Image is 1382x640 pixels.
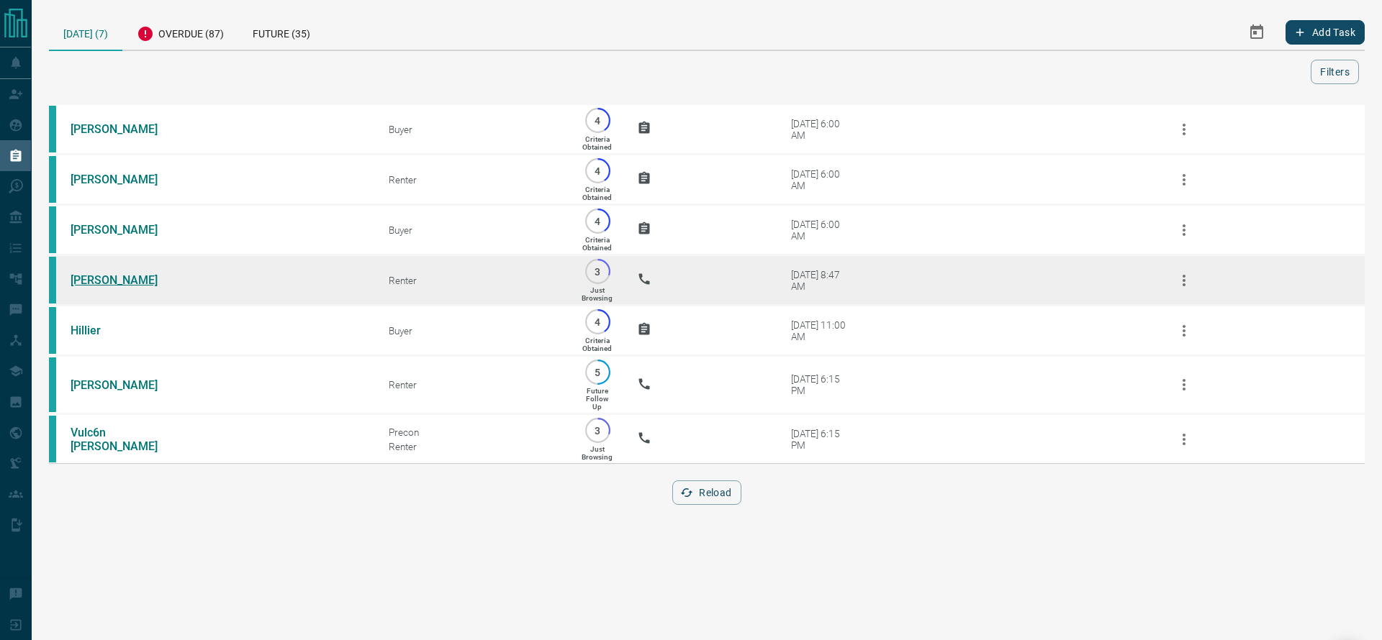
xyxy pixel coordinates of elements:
p: 4 [592,216,603,227]
div: [DATE] 6:15 PM [791,428,852,451]
div: condos.ca [49,257,56,303]
div: [DATE] 6:00 AM [791,168,852,191]
p: Criteria Obtained [582,186,612,201]
div: Renter [389,441,558,452]
div: Renter [389,174,558,186]
p: 3 [592,266,603,277]
button: Filters [1311,60,1359,84]
a: [PERSON_NAME] [71,173,179,186]
p: 4 [592,165,603,176]
a: Hillier [71,324,179,337]
div: condos.ca [49,206,56,253]
div: condos.ca [49,156,56,203]
p: 4 [592,115,603,126]
div: [DATE] (7) [49,14,122,51]
div: Renter [389,379,558,390]
div: [DATE] 6:00 AM [791,219,852,242]
p: Criteria Obtained [582,337,612,352]
div: condos.ca [49,106,56,152]
div: [DATE] 8:47 AM [791,269,852,292]
div: condos.ca [49,416,56,462]
div: Buyer [389,124,558,135]
div: condos.ca [49,307,56,354]
p: Criteria Obtained [582,135,612,151]
p: Criteria Obtained [582,236,612,252]
p: Just Browsing [582,286,613,302]
button: Select Date Range [1239,15,1274,50]
a: [PERSON_NAME] [71,223,179,237]
div: Buyer [389,224,558,236]
a: [PERSON_NAME] [71,273,179,287]
div: [DATE] 6:15 PM [791,373,852,396]
p: Just Browsing [582,445,613,461]
button: Reload [672,480,741,505]
div: Renter [389,275,558,286]
a: [PERSON_NAME] [71,122,179,136]
p: 3 [592,425,603,436]
button: Add Task [1286,20,1365,45]
div: Future (35) [238,14,325,50]
div: Overdue (87) [122,14,238,50]
a: Vulc6n [PERSON_NAME] [71,426,179,453]
a: [PERSON_NAME] [71,378,179,392]
div: Buyer [389,325,558,337]
p: 5 [592,367,603,378]
div: Precon [389,426,558,438]
p: 4 [592,316,603,327]
div: [DATE] 6:00 AM [791,118,852,141]
p: Future Follow Up [586,387,608,411]
div: [DATE] 11:00 AM [791,319,852,342]
div: condos.ca [49,357,56,412]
